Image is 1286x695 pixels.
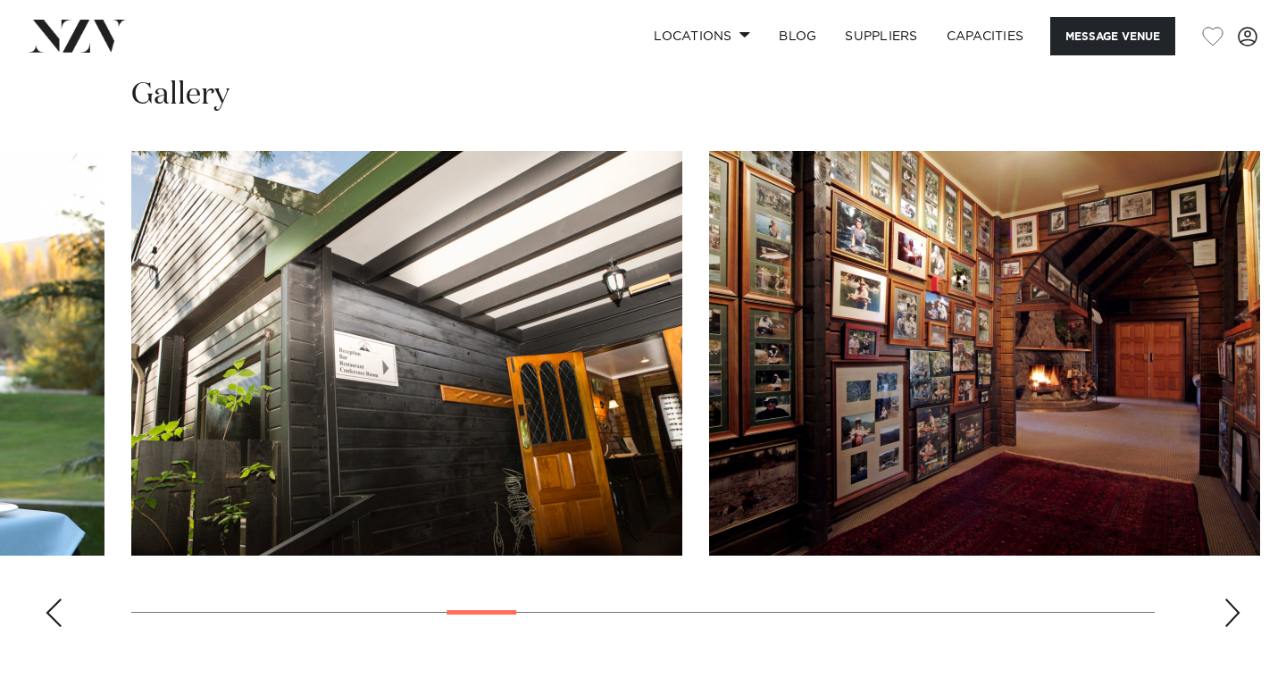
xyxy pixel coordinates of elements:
a: BLOG [764,17,831,55]
swiper-slide: 9 / 26 [131,151,682,556]
a: SUPPLIERS [831,17,931,55]
button: Message Venue [1050,17,1175,55]
a: Capacities [932,17,1039,55]
a: Locations [639,17,764,55]
swiper-slide: 10 / 26 [709,151,1260,556]
h2: Gallery [131,75,230,115]
img: nzv-logo.png [29,20,126,52]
